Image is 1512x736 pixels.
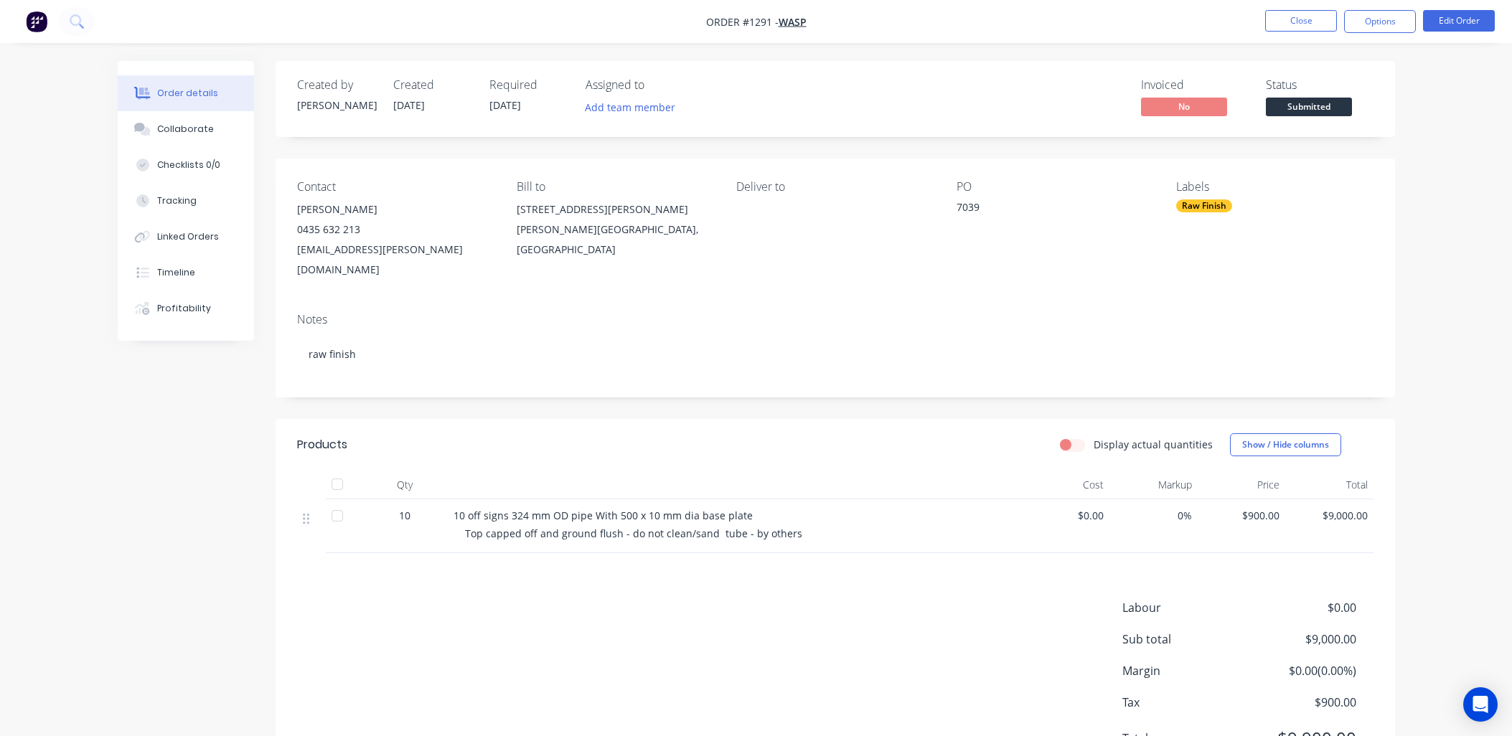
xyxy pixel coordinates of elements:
[1266,98,1352,119] button: Submitted
[297,199,494,220] div: [PERSON_NAME]
[1266,78,1374,92] div: Status
[1115,508,1192,523] span: 0%
[1249,662,1356,679] span: $0.00 ( 0.00 %)
[118,255,254,291] button: Timeline
[465,527,802,540] span: Top capped off and ground flush - do not clean/sand tube - by others
[1266,98,1352,115] span: Submitted
[1344,10,1416,33] button: Options
[1291,508,1368,523] span: $9,000.00
[517,220,713,260] div: [PERSON_NAME][GEOGRAPHIC_DATA], [GEOGRAPHIC_DATA]
[586,78,729,92] div: Assigned to
[586,98,683,117] button: Add team member
[1022,471,1110,499] div: Cost
[297,78,376,92] div: Created by
[297,313,1374,326] div: Notes
[118,111,254,147] button: Collaborate
[297,332,1374,376] div: raw finish
[1249,599,1356,616] span: $0.00
[736,180,933,194] div: Deliver to
[1265,10,1337,32] button: Close
[1249,631,1356,648] span: $9,000.00
[577,98,682,117] button: Add team member
[118,219,254,255] button: Linked Orders
[1423,10,1495,32] button: Edit Order
[157,230,219,243] div: Linked Orders
[393,78,472,92] div: Created
[297,240,494,280] div: [EMAIL_ADDRESS][PERSON_NAME][DOMAIN_NAME]
[1122,631,1250,648] span: Sub total
[118,75,254,111] button: Order details
[1203,508,1280,523] span: $900.00
[157,194,197,207] div: Tracking
[297,199,494,280] div: [PERSON_NAME]0435 632 213[EMAIL_ADDRESS][PERSON_NAME][DOMAIN_NAME]
[1109,471,1198,499] div: Markup
[297,436,347,453] div: Products
[517,180,713,194] div: Bill to
[454,509,753,522] span: 10 off signs 324 mm OD pipe With 500 x 10 mm dia base plate
[1198,471,1286,499] div: Price
[297,98,376,113] div: [PERSON_NAME]
[393,98,425,112] span: [DATE]
[1176,199,1232,212] div: Raw Finish
[517,199,713,260] div: [STREET_ADDRESS][PERSON_NAME][PERSON_NAME][GEOGRAPHIC_DATA], [GEOGRAPHIC_DATA]
[26,11,47,32] img: Factory
[157,302,211,315] div: Profitability
[489,78,568,92] div: Required
[957,180,1153,194] div: PO
[706,15,779,29] span: Order #1291 -
[1122,599,1250,616] span: Labour
[399,508,410,523] span: 10
[957,199,1136,220] div: 7039
[1122,694,1250,711] span: Tax
[1028,508,1104,523] span: $0.00
[1249,694,1356,711] span: $900.00
[297,220,494,240] div: 0435 632 213
[157,87,218,100] div: Order details
[779,15,807,29] a: WASP
[1094,437,1213,452] label: Display actual quantities
[1141,98,1227,115] span: No
[489,98,521,112] span: [DATE]
[1463,687,1498,722] div: Open Intercom Messenger
[297,180,494,194] div: Contact
[118,147,254,183] button: Checklists 0/0
[1141,78,1249,92] div: Invoiced
[118,183,254,219] button: Tracking
[157,266,195,279] div: Timeline
[1285,471,1374,499] div: Total
[118,291,254,326] button: Profitability
[1230,433,1341,456] button: Show / Hide columns
[157,123,214,136] div: Collaborate
[517,199,713,220] div: [STREET_ADDRESS][PERSON_NAME]
[362,471,448,499] div: Qty
[1122,662,1250,679] span: Margin
[1176,180,1373,194] div: Labels
[157,159,220,171] div: Checklists 0/0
